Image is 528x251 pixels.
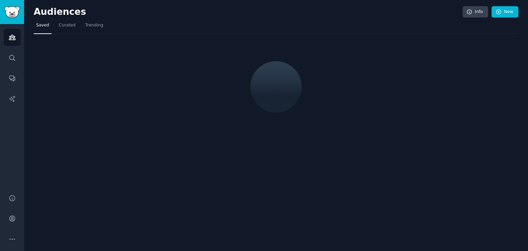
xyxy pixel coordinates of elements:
[85,22,103,29] span: Trending
[83,20,106,34] a: Trending
[34,20,52,34] a: Saved
[4,6,20,18] img: GummySearch logo
[463,6,488,18] a: Info
[492,6,518,18] a: New
[56,20,78,34] a: Curated
[34,7,463,18] h2: Audiences
[59,22,76,29] span: Curated
[36,22,49,29] span: Saved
